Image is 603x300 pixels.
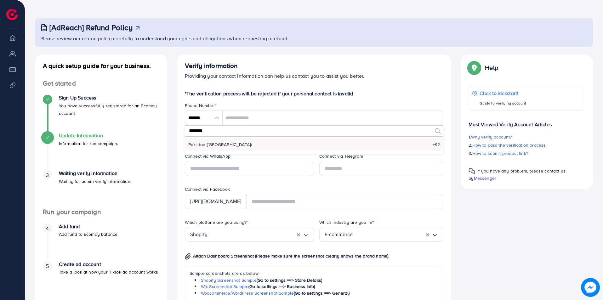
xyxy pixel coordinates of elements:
button: Clear Selected [426,231,429,238]
p: Sample screenshots are as below: [190,269,439,277]
h4: A quick setup guide for your business. [35,62,167,70]
h4: Create ad account [59,261,159,267]
a: Woocommerce/WordPress Screenshot Sample [201,290,294,296]
a: Shopify Screenshot Sample [201,277,257,283]
p: Most Viewed Verify Account Articles [469,116,584,128]
h4: Add fund [59,224,117,229]
p: Help [485,64,498,71]
h4: Waiting verify information [59,170,131,176]
span: Why verify account? [471,134,512,140]
p: Guide to verifying account [480,99,526,107]
span: +92 [433,141,440,148]
p: Information for run campaign. [59,140,118,147]
input: Search for option [353,229,426,239]
span: 4 [46,225,49,232]
h4: Verify information [185,62,444,70]
span: If you have any problem, please contact us by [469,168,566,181]
span: How to pass the verification process [472,142,546,148]
p: Please review our refund policy carefully to understand your rights and obligations when requesti... [40,35,589,42]
span: Attach Dashboard Screenshot (Please make sure the screenshot clearly shows the brand name). [193,253,390,259]
label: Which platform are you using? [185,219,248,225]
span: (Go to settings ==> Business Info) [248,283,315,290]
img: image [581,278,600,297]
span: (Go to settings ==> Store Details) [257,277,322,283]
p: You have successfully registered for an Ecomdy account [59,102,160,117]
img: logo [6,9,18,20]
span: Messenger [474,175,496,181]
span: 5 [46,263,49,270]
label: Connect via Telegram [319,153,363,159]
label: Connect via WhatsApp [185,153,230,159]
li: Sign Up Success [35,95,167,133]
span: E-commerce [325,229,353,239]
p: *The verification process will be rejected if your personal contact is invalid [185,90,444,97]
span: 2 [46,134,49,141]
li: Update Information [35,133,167,170]
h4: Sign Up Success [59,95,160,101]
span: 3 [46,172,49,179]
h4: Update Information [59,133,118,139]
label: Connect via Facebook [185,186,230,192]
div: Search for option [185,227,314,242]
span: Pakistan (‫[GEOGRAPHIC_DATA]‬‎) [188,141,252,148]
h4: Get started [35,80,167,88]
div: Search for option [319,227,444,242]
label: Which industry are you in? [319,219,374,225]
p: 1. [469,133,584,141]
img: Popup guide [469,168,475,174]
button: Clear Selected [297,231,300,238]
p: Providing your contact information can help us contact you to assist you better. [185,72,444,80]
li: Waiting verify information [35,170,167,208]
div: [URL][DOMAIN_NAME] [185,194,247,209]
li: Create ad account [35,261,167,299]
a: Wix Screenshot Sample [201,283,248,290]
h3: [AdReach] Refund Policy [49,23,133,32]
h4: Run your campaign [35,208,167,216]
p: Waiting for admin verify information. [59,178,131,185]
span: Shopify [190,229,208,239]
p: Add fund to Ecomdy balance [59,230,117,238]
li: Add fund [35,224,167,261]
p: 3. [469,150,584,157]
p: Click to kickstart! [480,89,526,97]
p: Take a look at how your TikTok ad account works. [59,268,159,276]
span: (Go to settings ==> General) [294,290,350,296]
input: Search for option [208,229,297,239]
label: Phone Number [185,102,217,109]
span: How to submit product link? [472,150,528,156]
p: 2. [469,141,584,149]
img: Popup guide [469,62,480,73]
img: img [185,253,191,260]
